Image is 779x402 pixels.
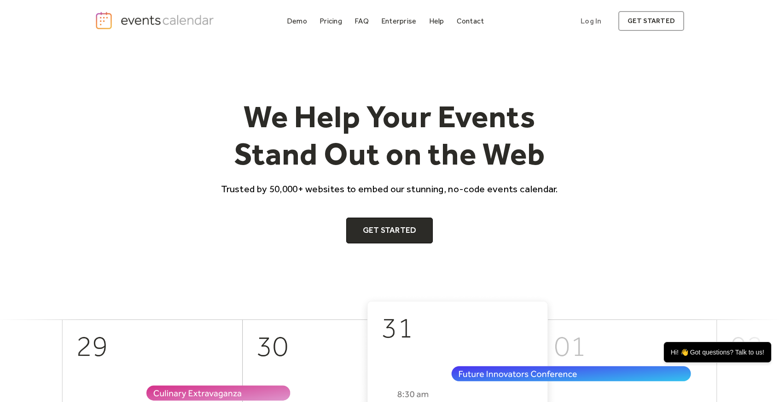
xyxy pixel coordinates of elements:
[429,18,444,24] div: Help
[283,15,311,27] a: Demo
[355,18,369,24] div: FAQ
[571,11,610,31] a: Log In
[287,18,307,24] div: Demo
[316,15,346,27] a: Pricing
[453,15,488,27] a: Contact
[213,182,566,195] p: Trusted by 50,000+ websites to embed our stunning, no-code events calendar.
[618,11,684,31] a: get started
[425,15,448,27] a: Help
[457,18,484,24] div: Contact
[346,218,433,243] a: Get Started
[351,15,372,27] a: FAQ
[378,15,420,27] a: Enterprise
[213,98,566,173] h1: We Help Your Events Stand Out on the Web
[320,18,342,24] div: Pricing
[381,18,416,24] div: Enterprise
